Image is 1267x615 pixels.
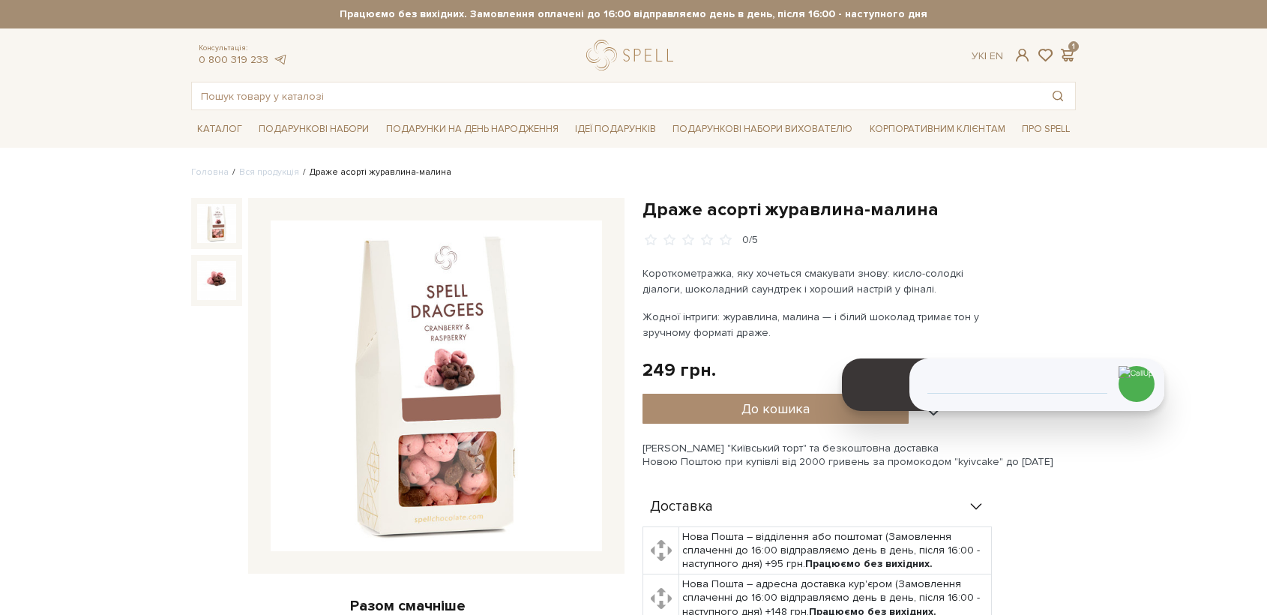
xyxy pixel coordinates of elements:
[742,233,758,247] div: 0/5
[192,82,1041,109] input: Пошук товару у каталозі
[741,400,810,417] span: До кошика
[972,49,1003,63] div: Ук
[642,442,1076,469] div: [PERSON_NAME] "Київський торт" та безкоштовна доставка Новою Поштою при купівлі від 2000 гривень ...
[380,118,565,141] a: Подарунки на День народження
[191,166,229,178] a: Головна
[1041,82,1075,109] button: Пошук товару у каталозі
[272,53,287,66] a: telegram
[666,116,858,142] a: Подарункові набори вихователю
[586,40,680,70] a: logo
[642,309,994,340] p: Жодної інтриги: журавлина, малина — і білий шоколад тримає тон у зручному форматі драже.
[253,118,375,141] a: Подарункові набори
[984,49,987,62] span: |
[679,526,992,574] td: Нова Пошта – відділення або поштомат (Замовлення сплаченні до 16:00 відправляємо день в день, піс...
[199,43,287,53] span: Консультація:
[239,166,299,178] a: Вся продукція
[642,394,909,424] button: До кошика
[197,261,236,300] img: Драже асорті журавлина-малина
[191,7,1076,21] strong: Працюємо без вихідних. Замовлення оплачені до 16:00 відправляємо день в день, після 16:00 - насту...
[990,49,1003,62] a: En
[197,204,236,243] img: Драже асорті журавлина-малина
[642,358,716,382] div: 249 грн.
[650,500,713,514] span: Доставка
[642,198,1076,221] h1: Драже асорті журавлина-малина
[271,220,602,552] img: Драже асорті журавлина-малина
[1016,118,1076,141] a: Про Spell
[805,557,933,570] b: Працюємо без вихідних.
[642,265,994,297] p: Короткометражка, яку хочеться смакувати знову: кисло-солодкі діалоги, шоколадний саундтрек і хоро...
[191,118,248,141] a: Каталог
[569,118,662,141] a: Ідеї подарунків
[299,166,451,179] li: Драже асорті журавлина-малина
[199,53,268,66] a: 0 800 319 233
[864,116,1011,142] a: Корпоративним клієнтам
